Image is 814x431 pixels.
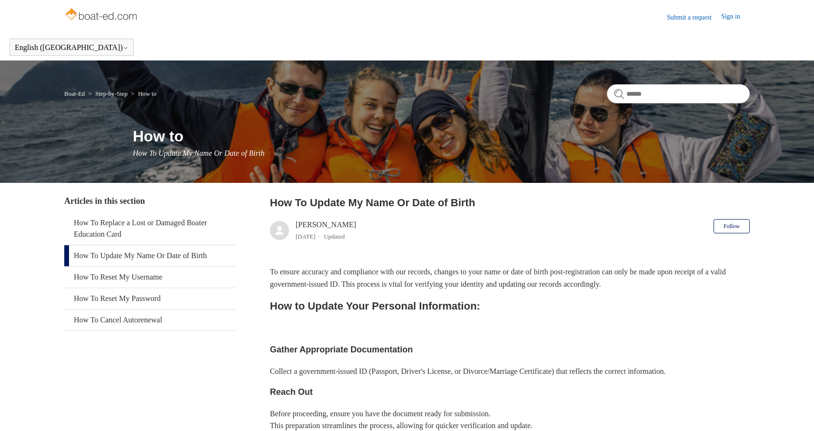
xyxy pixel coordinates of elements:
[64,245,236,266] a: How To Update My Name Or Date of Birth
[782,399,807,424] div: Live chat
[64,196,145,206] span: Articles in this section
[64,212,236,245] a: How To Replace a Lost or Damaged Boater Education Card
[296,219,356,242] div: [PERSON_NAME]
[15,43,129,52] button: English ([GEOGRAPHIC_DATA])
[324,233,345,240] li: Updated
[296,233,316,240] time: 04/08/2025, 12:33
[64,6,140,25] img: Boat-Ed Help Center home page
[133,125,750,148] h1: How to
[138,90,157,97] a: How to
[270,266,750,290] p: To ensure accuracy and compliance with our records, changes to your name or date of birth post-re...
[64,288,236,309] a: How To Reset My Password
[64,310,236,331] a: How To Cancel Autorenewal
[87,90,129,97] li: Step-by-Step
[270,343,750,357] h3: Gather Appropriate Documentation
[95,90,128,97] a: Step-by-Step
[714,219,750,233] button: Follow Article
[64,267,236,288] a: How To Reset My Username
[129,90,156,97] li: How to
[64,90,87,97] li: Boat-Ed
[270,365,750,378] p: Collect a government-issued ID (Passport, Driver's License, or Divorce/Marriage Certificate) that...
[607,84,750,103] input: Search
[64,90,85,97] a: Boat-Ed
[133,149,265,157] span: How To Update My Name Or Date of Birth
[270,298,750,314] h2: How to Update Your Personal Information:
[721,11,750,23] a: Sign in
[270,195,750,210] h2: How To Update My Name Or Date of Birth
[270,385,750,399] h3: Reach Out
[667,12,721,22] a: Submit a request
